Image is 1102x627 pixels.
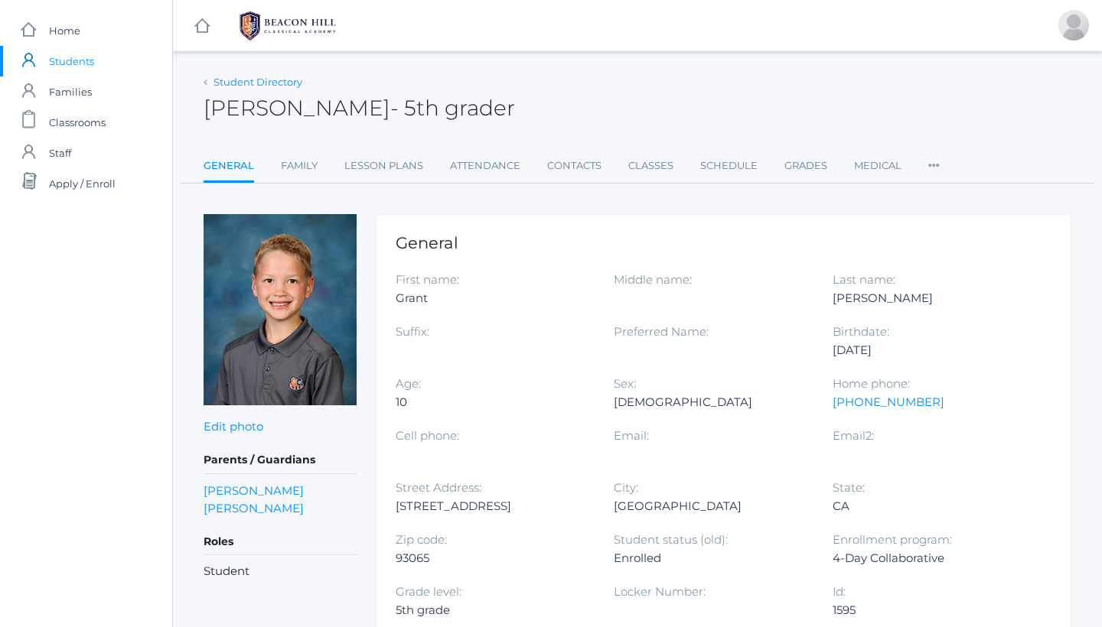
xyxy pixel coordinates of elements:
[396,272,459,287] label: First name:
[833,497,1028,515] div: CA
[628,151,673,181] a: Classes
[833,428,874,443] label: Email2:
[49,107,106,138] span: Classrooms
[396,428,459,443] label: Cell phone:
[49,15,80,46] span: Home
[614,480,638,495] label: City:
[614,497,809,515] div: [GEOGRAPHIC_DATA]
[204,151,254,184] a: General
[614,376,636,391] label: Sex:
[204,529,357,555] h5: Roles
[547,151,602,181] a: Contacts
[230,7,345,45] img: 1_BHCALogos-05.png
[614,393,809,411] div: [DEMOGRAPHIC_DATA]
[204,482,304,499] a: [PERSON_NAME]
[833,341,1028,359] div: [DATE]
[614,549,809,567] div: Enrolled
[614,272,692,287] label: Middle name:
[49,168,116,199] span: Apply / Enroll
[784,151,827,181] a: Grades
[1058,10,1089,41] div: Jen Hein
[833,532,952,547] label: Enrollment program:
[204,447,357,473] h5: Parents / Guardians
[833,289,1028,307] div: [PERSON_NAME]
[396,497,591,515] div: [STREET_ADDRESS]
[833,480,865,495] label: State:
[396,376,421,391] label: Age:
[49,46,94,76] span: Students
[204,96,515,120] h2: [PERSON_NAME]
[49,76,92,107] span: Families
[450,151,520,181] a: Attendance
[396,234,1051,252] h1: General
[833,272,895,287] label: Last name:
[833,584,846,599] label: Id:
[833,549,1028,567] div: 4-Day Collaborative
[854,151,901,181] a: Medical
[614,584,706,599] label: Locker Number:
[396,324,429,339] label: Suffix:
[390,95,515,121] span: - 5th grader
[833,601,1028,619] div: 1595
[396,393,591,411] div: 10
[833,376,910,391] label: Home phone:
[396,480,481,495] label: Street Address:
[344,151,423,181] a: Lesson Plans
[396,601,591,619] div: 5th grade
[396,532,447,547] label: Zip code:
[833,324,889,339] label: Birthdate:
[396,584,461,599] label: Grade level:
[204,563,357,580] li: Student
[49,138,71,168] span: Staff
[214,76,302,88] a: Student Directory
[396,549,591,567] div: 93065
[396,289,591,307] div: Grant
[281,151,318,181] a: Family
[204,419,263,434] a: Edit photo
[614,428,649,443] label: Email:
[204,214,357,405] img: Grant Hein
[614,324,709,339] label: Preferred Name:
[833,395,944,409] a: [PHONE_NUMBER]
[204,499,304,517] a: [PERSON_NAME]
[614,532,728,547] label: Student status (old):
[700,151,758,181] a: Schedule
